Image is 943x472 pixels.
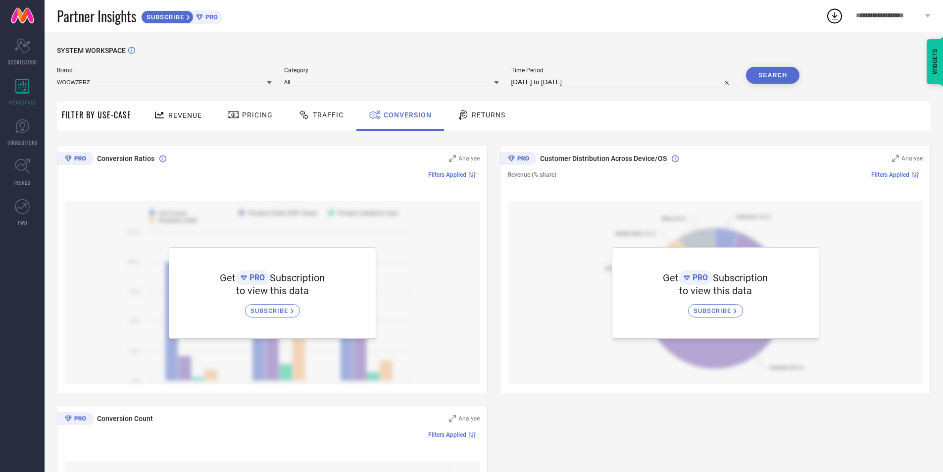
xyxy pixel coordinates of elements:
[250,307,291,315] span: SUBSCRIBE
[57,412,94,427] div: Premium
[508,171,556,178] span: Revenue (% share)
[313,111,344,119] span: Traffic
[746,67,799,84] button: Search
[449,155,456,162] svg: Zoom
[449,415,456,422] svg: Zoom
[871,171,909,178] span: Filters Applied
[458,415,480,422] span: Analyse
[142,13,187,21] span: SUBSCRIBE
[141,8,223,24] a: SUBSCRIBEPRO
[690,273,708,282] span: PRO
[8,58,37,66] span: SCORECARDS
[9,99,36,106] span: WORKSPACE
[57,67,272,74] span: Brand
[500,152,537,167] div: Premium
[826,7,844,25] div: Open download list
[478,431,480,438] span: |
[284,67,499,74] span: Category
[428,431,466,438] span: Filters Applied
[247,273,265,282] span: PRO
[540,155,667,162] span: Customer Distribution Across Device/OS
[713,272,768,284] span: Subscription
[57,152,94,167] div: Premium
[511,67,734,74] span: Time Period
[892,155,899,162] svg: Zoom
[901,155,923,162] span: Analyse
[168,111,202,119] span: Revenue
[694,307,734,315] span: SUBSCRIBE
[57,47,126,54] span: SYSTEM WORKSPACE
[203,13,218,21] span: PRO
[679,285,752,297] span: to view this data
[384,111,432,119] span: Conversion
[14,179,31,186] span: TRENDS
[688,297,743,317] a: SUBSCRIBE
[428,171,466,178] span: Filters Applied
[242,111,273,119] span: Pricing
[921,171,923,178] span: |
[7,139,38,146] span: SUGGESTIONS
[511,76,734,88] input: Select time period
[97,155,154,162] span: Conversion Ratios
[472,111,505,119] span: Returns
[62,109,131,121] span: Filter By Use-Case
[245,297,300,317] a: SUBSCRIBE
[18,219,27,226] span: FWD
[663,272,679,284] span: Get
[458,155,480,162] span: Analyse
[478,171,480,178] span: |
[57,6,136,26] span: Partner Insights
[97,415,153,422] span: Conversion Count
[220,272,236,284] span: Get
[270,272,325,284] span: Subscription
[236,285,309,297] span: to view this data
